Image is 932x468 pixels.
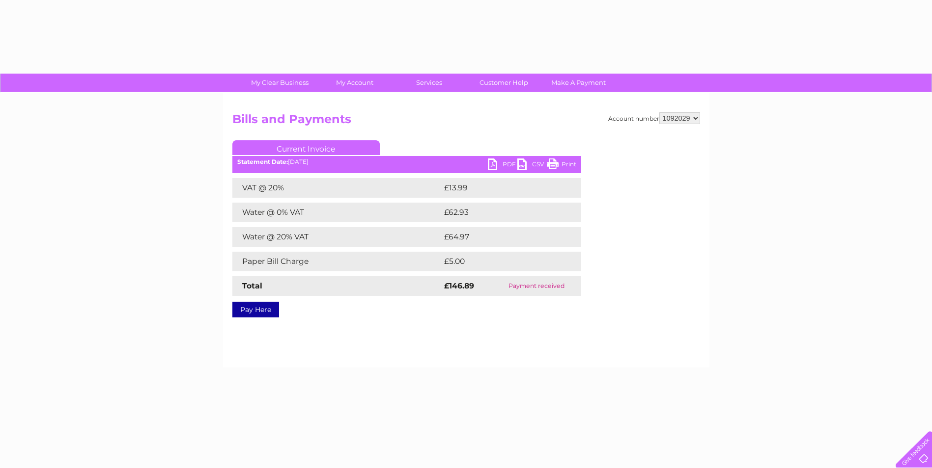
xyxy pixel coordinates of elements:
td: £13.99 [442,178,561,198]
td: VAT @ 20% [232,178,442,198]
a: Pay Here [232,302,279,317]
a: Print [547,158,576,173]
a: CSV [517,158,547,173]
a: PDF [488,158,517,173]
td: Water @ 20% VAT [232,227,442,247]
h2: Bills and Payments [232,112,700,131]
div: Account number [608,112,700,124]
a: Make A Payment [538,74,619,92]
div: [DATE] [232,158,581,165]
a: Customer Help [463,74,544,92]
a: Services [389,74,470,92]
td: £64.97 [442,227,562,247]
b: Statement Date: [237,158,288,165]
td: £62.93 [442,203,561,222]
td: £5.00 [442,252,559,271]
td: Water @ 0% VAT [232,203,442,222]
a: My Account [314,74,395,92]
a: Current Invoice [232,140,380,155]
td: Paper Bill Charge [232,252,442,271]
strong: Total [242,281,262,290]
a: My Clear Business [239,74,320,92]
strong: £146.89 [444,281,474,290]
td: Payment received [492,276,581,296]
